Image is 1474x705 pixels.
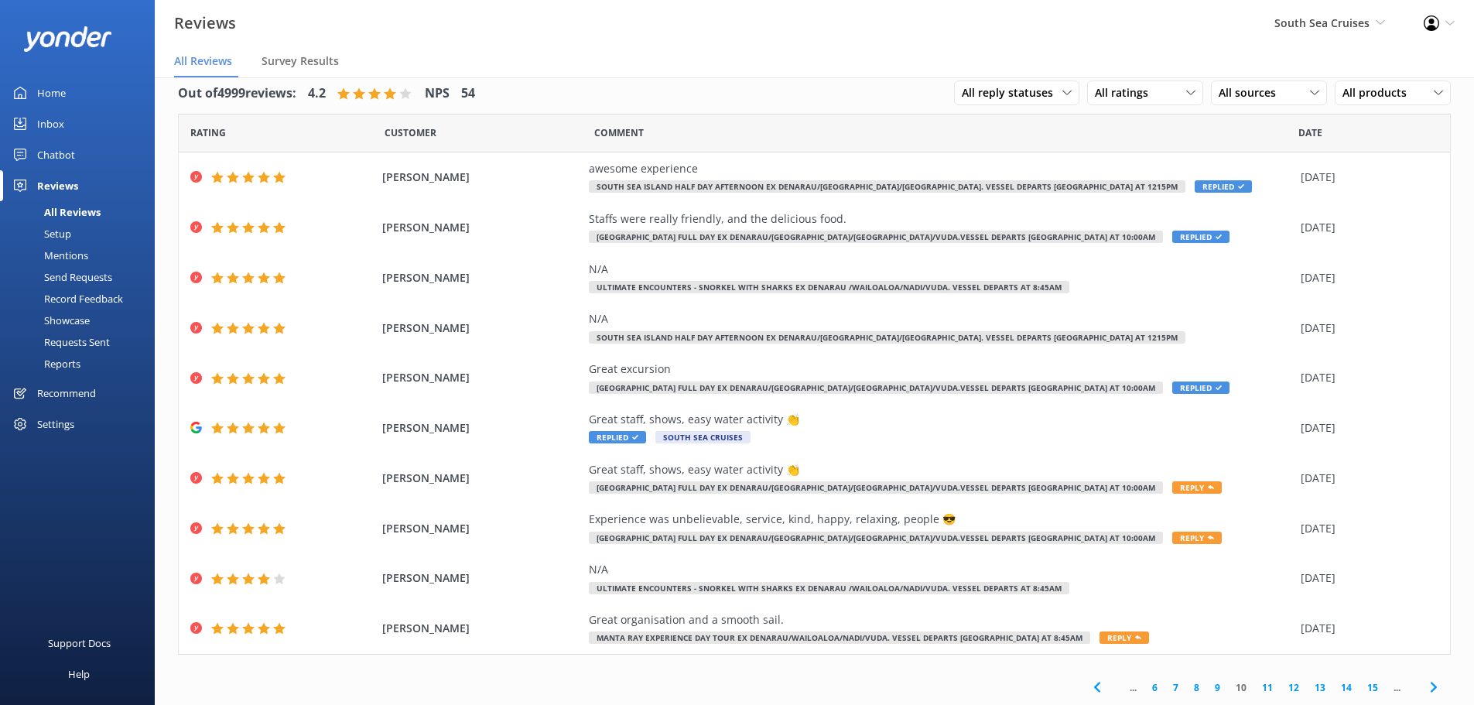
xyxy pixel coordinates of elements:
span: All sources [1219,84,1285,101]
div: [DATE] [1301,369,1431,386]
a: Requests Sent [9,331,155,353]
span: Date [1298,125,1322,140]
div: Settings [37,409,74,440]
div: [DATE] [1301,620,1431,637]
a: Record Feedback [9,288,155,310]
div: Experience was unbelievable, service, kind, happy, relaxing, people 😎 [589,511,1293,528]
span: [GEOGRAPHIC_DATA] Full Day ex Denarau/[GEOGRAPHIC_DATA]/[GEOGRAPHIC_DATA]/Vuda.Vessel departs [GE... [589,231,1163,243]
span: Reply [1172,481,1222,494]
a: 14 [1333,680,1359,695]
div: Chatbot [37,139,75,170]
a: 10 [1228,680,1254,695]
a: 12 [1281,680,1307,695]
span: Replied [1172,382,1229,394]
div: Showcase [9,310,90,331]
a: 15 [1359,680,1386,695]
div: Requests Sent [9,331,110,353]
span: [PERSON_NAME] [382,369,582,386]
span: All ratings [1095,84,1158,101]
h4: 54 [461,84,475,104]
a: Showcase [9,310,155,331]
span: Manta Ray Experience Day Tour ex Denarau/Wailoaloa/Nadi/Vuda. Vessel Departs [GEOGRAPHIC_DATA] at... [589,631,1090,644]
div: Mentions [9,245,88,266]
span: [GEOGRAPHIC_DATA] Full Day ex Denarau/[GEOGRAPHIC_DATA]/[GEOGRAPHIC_DATA]/Vuda.Vessel departs [GE... [589,532,1163,544]
span: South Sea Island Half Day Afternoon ex Denarau/[GEOGRAPHIC_DATA]/[GEOGRAPHIC_DATA]. Vessel Depart... [589,180,1185,193]
div: Great organisation and a smooth sail. [589,611,1293,628]
h3: Reviews [174,11,236,36]
div: Inbox [37,108,64,139]
span: All reply statuses [962,84,1062,101]
div: [DATE] [1301,520,1431,537]
div: [DATE] [1301,419,1431,436]
div: awesome experience [589,160,1293,177]
div: Send Requests [9,266,112,288]
div: [DATE] [1301,269,1431,286]
img: yonder-white-logo.png [23,26,112,52]
a: 11 [1254,680,1281,695]
div: Great staff, shows, easy water activity 👏 [589,411,1293,428]
div: All Reviews [9,201,101,223]
span: [PERSON_NAME] [382,419,582,436]
div: Help [68,659,90,690]
a: 9 [1207,680,1228,695]
span: Replied [1195,180,1252,193]
a: 13 [1307,680,1333,695]
span: Question [594,125,644,140]
a: 7 [1165,680,1186,695]
div: Reviews [37,170,78,201]
div: [DATE] [1301,470,1431,487]
span: Replied [589,431,646,443]
span: Survey Results [262,53,339,69]
span: Replied [1172,231,1229,243]
span: Ultimate Encounters - Snorkel with Sharks ex Denarau /Wailoaloa/Nadi/Vuda. Vessel Departs at 8:45am [589,281,1069,293]
div: Recommend [37,378,96,409]
span: South Sea Cruises [655,431,751,443]
span: [PERSON_NAME] [382,219,582,236]
h4: NPS [425,84,450,104]
span: [GEOGRAPHIC_DATA] Full Day ex Denarau/[GEOGRAPHIC_DATA]/[GEOGRAPHIC_DATA]/Vuda.Vessel departs [GE... [589,481,1163,494]
span: Date [385,125,436,140]
span: All products [1342,84,1416,101]
div: Great staff, shows, easy water activity 👏 [589,461,1293,478]
span: ... [1122,680,1144,695]
div: Reports [9,353,80,375]
a: Send Requests [9,266,155,288]
a: 8 [1186,680,1207,695]
span: ... [1386,680,1408,695]
span: Ultimate Encounters - Snorkel with Sharks ex Denarau /Wailoaloa/Nadi/Vuda. Vessel Departs at 8:45am [589,582,1069,594]
span: [PERSON_NAME] [382,269,582,286]
div: [DATE] [1301,320,1431,337]
span: [PERSON_NAME] [382,620,582,637]
div: N/A [589,261,1293,278]
div: Great excursion [589,361,1293,378]
span: Reply [1100,631,1149,644]
span: [PERSON_NAME] [382,520,582,537]
div: N/A [589,310,1293,327]
span: [GEOGRAPHIC_DATA] Full Day ex Denarau/[GEOGRAPHIC_DATA]/[GEOGRAPHIC_DATA]/Vuda.Vessel departs [GE... [589,382,1163,394]
a: Reports [9,353,155,375]
a: Mentions [9,245,155,266]
div: [DATE] [1301,570,1431,587]
span: Date [190,125,226,140]
span: [PERSON_NAME] [382,169,582,186]
div: Support Docs [48,628,111,659]
div: [DATE] [1301,219,1431,236]
span: All Reviews [174,53,232,69]
h4: 4.2 [308,84,326,104]
span: [PERSON_NAME] [382,320,582,337]
span: [PERSON_NAME] [382,570,582,587]
div: N/A [589,561,1293,578]
div: Record Feedback [9,288,123,310]
span: Reply [1172,532,1222,544]
span: South Sea Island Half Day Afternoon ex Denarau/[GEOGRAPHIC_DATA]/[GEOGRAPHIC_DATA]. Vessel Depart... [589,331,1185,344]
div: Staffs were really friendly, and the delicious food. [589,210,1293,228]
a: 6 [1144,680,1165,695]
div: [DATE] [1301,169,1431,186]
a: Setup [9,223,155,245]
span: South Sea Cruises [1274,15,1370,30]
div: Home [37,77,66,108]
h4: Out of 4999 reviews: [178,84,296,104]
a: All Reviews [9,201,155,223]
span: [PERSON_NAME] [382,470,582,487]
div: Setup [9,223,71,245]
